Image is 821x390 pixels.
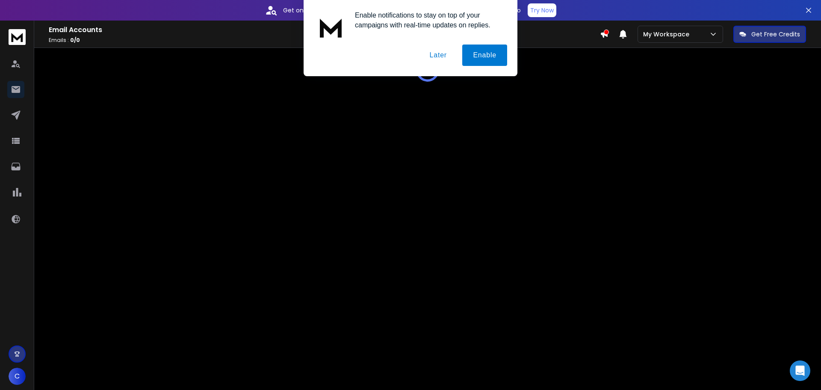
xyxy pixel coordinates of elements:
button: Enable [462,45,507,66]
div: Enable notifications to stay on top of your campaigns with real-time updates on replies. [348,10,507,30]
button: C [9,368,26,385]
img: notification icon [314,10,348,45]
button: Later [419,45,457,66]
div: Open Intercom Messenger [790,360,810,381]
